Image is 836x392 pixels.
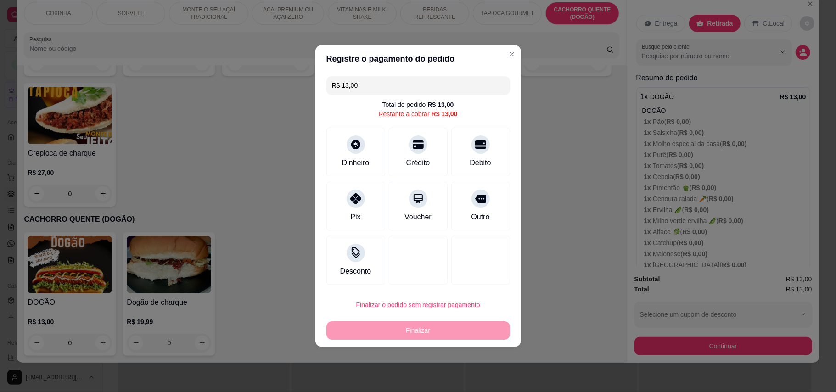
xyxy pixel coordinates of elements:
div: R$ 13,00 [432,109,458,118]
div: Outro [471,212,489,223]
div: Restante a cobrar [378,109,457,118]
div: Crédito [406,157,430,168]
div: Desconto [340,266,371,277]
header: Registre o pagamento do pedido [315,45,521,73]
div: Débito [470,157,491,168]
div: Dinheiro [342,157,370,168]
div: R$ 13,00 [428,100,454,109]
div: Voucher [404,212,432,223]
div: Total do pedido [382,100,454,109]
button: Finalizar o pedido sem registrar pagamento [326,296,510,314]
button: Close [505,47,519,62]
input: Ex.: hambúrguer de cordeiro [331,76,504,95]
div: Pix [350,212,360,223]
